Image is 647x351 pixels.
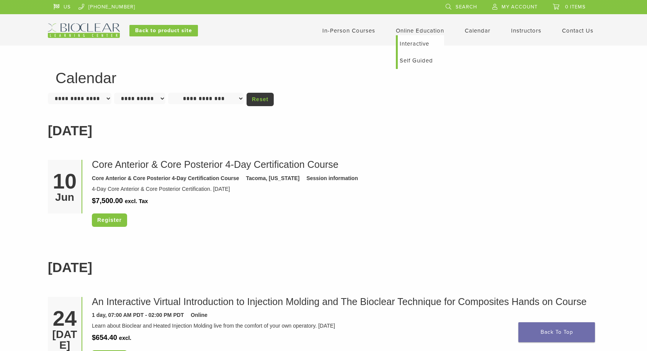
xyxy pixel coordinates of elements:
h2: [DATE] [48,258,599,278]
span: excl. [119,335,131,341]
div: Tacoma, [US_STATE] [246,174,299,182]
a: Back To Top [518,322,595,342]
div: Jun [51,192,79,203]
a: Calendar [465,27,490,34]
a: Self Guided [398,52,444,69]
div: 24 [51,308,79,329]
div: Session information [306,174,358,182]
div: Online [191,311,207,319]
h1: Calendar [56,71,591,85]
a: In-Person Courses [322,27,375,34]
h2: [DATE] [48,121,599,141]
a: Online Education [396,27,444,34]
span: My Account [502,4,538,10]
span: $7,500.00 [92,197,123,205]
a: Contact Us [562,27,593,34]
span: $654.40 [92,334,117,341]
a: Reset [247,93,274,106]
div: [DATE] [51,329,79,351]
div: Core Anterior & Core Posterior 4-Day Certification Course [92,174,239,182]
div: Learn about Bioclear and Heated Injection Molding live from the comfort of your own operatory. [D... [92,322,593,330]
a: Core Anterior & Core Posterior 4-Day Certification Course [92,159,338,170]
div: 1 day, 07:00 AM PDT - 02:00 PM PDT [92,311,184,319]
img: Bioclear [48,23,120,38]
span: Search [456,4,477,10]
a: Instructors [511,27,541,34]
a: An Interactive Virtual Introduction to Injection Molding and The Bioclear Technique for Composite... [92,296,587,307]
a: Back to product site [129,25,198,36]
a: Register [92,213,127,227]
div: 4-Day Core Anterior & Core Posterior Certification. [DATE] [92,185,593,193]
span: excl. Tax [125,198,148,204]
a: Interactive [398,35,444,52]
div: 10 [51,171,79,192]
span: 0 items [565,4,586,10]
